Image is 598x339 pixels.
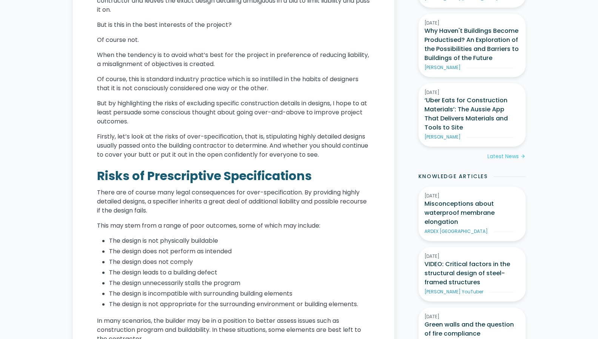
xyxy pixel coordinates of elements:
[97,167,312,184] strong: Risks of Prescriptive Specifications
[109,236,370,245] li: The design is not physically buildable
[424,20,520,26] div: [DATE]
[97,99,370,126] p: But by highlighting the risks of excluding specific construction details in designs, I hope to at...
[424,313,520,320] div: [DATE]
[424,96,520,132] h3: ‘Uber Eats for Construction Materials’: The Aussie App That Delivers Materials and Tools to Site
[109,289,370,298] li: The design is incompatible with surrounding building elements
[487,153,526,160] a: Latest Newsarrow_forward
[424,134,461,140] div: [PERSON_NAME]
[418,247,526,301] a: [DATE]VIDEO: Critical factors in the structural design of steel-framed structures[PERSON_NAME] Yo...
[109,247,370,256] li: The design does not perform as intended
[97,132,370,159] p: Firstly, let’s look at the risks of over-specification, that is, stipulating highly detailed desi...
[520,153,526,160] div: arrow_forward
[97,51,370,69] p: When the tendency is to avoid what’s best for the project in preference of reducing liability, a ...
[97,75,370,93] p: Of course, this is standard industry practice which is so instilled in the habits of designers th...
[424,288,483,295] div: [PERSON_NAME] YouTuber
[418,83,526,146] a: [DATE]‘Uber Eats for Construction Materials’: The Aussie App That Delivers Materials and Tools to...
[97,188,370,215] p: There are of course many legal consequences for over-specification. By providing highly detailed ...
[424,228,488,235] div: ARDEX [GEOGRAPHIC_DATA]
[97,35,370,45] p: Of course not.
[424,193,520,199] div: [DATE]
[109,257,370,267] li: The design does not comply
[424,26,520,63] h3: Why Haven't Buildings Become Productised? An Exploration of the Possibilities and Barriers to Bui...
[424,253,520,260] div: [DATE]
[424,260,520,287] h3: VIDEO: Critical factors in the structural design of steel-framed structures
[97,20,370,29] p: But is this in the best interests of the project?
[424,199,520,227] h3: Misconceptions about waterproof membrane elongation
[109,300,370,309] li: The design is not appropriate for the surrounding environment or building elements.
[109,279,370,288] li: The design unnecessarily stalls the program
[424,320,520,338] h3: Green walls and the question of fire compliance
[418,186,526,241] a: [DATE]Misconceptions about waterproof membrane elongationARDEX [GEOGRAPHIC_DATA]
[424,89,520,96] div: [DATE]
[487,153,519,160] div: Latest News
[109,268,370,277] li: The design leads to a building defect
[424,64,461,71] div: [PERSON_NAME]
[418,173,488,180] h2: Knowledge Articles
[418,14,526,77] a: [DATE]Why Haven't Buildings Become Productised? An Exploration of the Possibilities and Barriers ...
[97,221,370,230] p: This may stem from a range of poor outcomes, some of which may include:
